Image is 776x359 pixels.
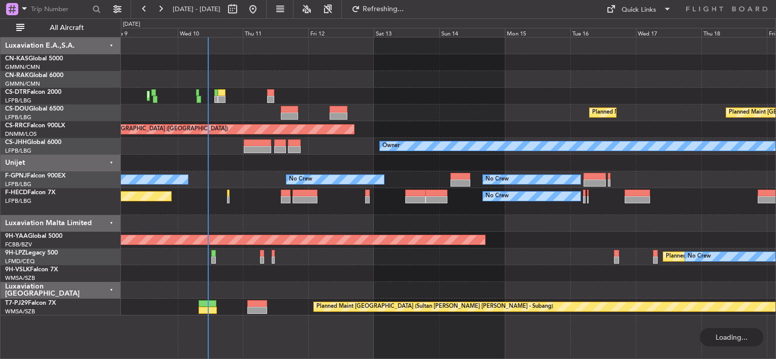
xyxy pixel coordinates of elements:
span: CS-DTR [5,89,27,95]
a: 9H-LPZLegacy 500 [5,250,58,256]
a: CS-JHHGlobal 6000 [5,139,61,146]
a: LFPB/LBG [5,114,31,121]
a: CN-KASGlobal 5000 [5,56,63,62]
button: Refreshing... [347,1,408,17]
a: LFPB/LBG [5,97,31,104]
input: Trip Number [31,2,89,17]
button: All Aircraft [11,20,110,36]
div: Tue 16 [570,28,636,37]
a: WMSA/SZB [5,274,35,282]
div: Thu 11 [243,28,308,37]
span: Refreshing... [362,6,405,13]
a: WMSA/SZB [5,308,35,315]
span: 9H-VSLK [5,267,30,273]
div: [DATE] [123,20,140,29]
div: No Crew [688,249,711,264]
div: Mon 15 [505,28,570,37]
div: Loading... [700,328,763,346]
span: F-HECD [5,190,27,196]
div: Sat 13 [374,28,439,37]
div: Planned Maint [GEOGRAPHIC_DATA] ([GEOGRAPHIC_DATA]) [592,105,752,120]
div: No Crew [486,189,509,204]
div: Quick Links [622,5,656,15]
span: CS-RRC [5,123,27,129]
a: LFMD/CEQ [5,258,35,265]
span: All Aircraft [26,24,107,31]
div: No Crew [289,172,312,187]
span: CS-JHH [5,139,27,146]
a: DNMM/LOS [5,130,37,138]
div: Tue 9 [112,28,178,37]
a: GMMN/CMN [5,63,40,71]
div: Planned Maint [GEOGRAPHIC_DATA] (Sultan [PERSON_NAME] [PERSON_NAME] - Subang) [316,299,553,314]
a: CS-RRCFalcon 900LX [5,123,65,129]
div: Wed 17 [636,28,701,37]
a: T7-PJ29Falcon 7X [5,300,56,306]
a: F-GPNJFalcon 900EX [5,173,66,179]
span: T7-PJ29 [5,300,28,306]
a: 9H-YAAGlobal 5000 [5,233,62,239]
button: Quick Links [601,1,676,17]
a: FCBB/BZV [5,241,32,248]
div: Fri 12 [308,28,374,37]
a: CN-RAKGlobal 6000 [5,73,63,79]
span: [DATE] - [DATE] [173,5,220,14]
div: Sun 14 [439,28,505,37]
div: Thu 18 [701,28,767,37]
a: LFPB/LBG [5,197,31,205]
a: CS-DOUGlobal 6500 [5,106,63,112]
span: CS-DOU [5,106,29,112]
span: 9H-YAA [5,233,28,239]
a: 9H-VSLKFalcon 7X [5,267,58,273]
span: 9H-LPZ [5,250,25,256]
span: CN-KAS [5,56,28,62]
div: Owner [382,138,400,154]
a: F-HECDFalcon 7X [5,190,55,196]
div: Planned Maint [GEOGRAPHIC_DATA] ([GEOGRAPHIC_DATA]) [68,122,228,137]
a: GMMN/CMN [5,80,40,88]
a: CS-DTRFalcon 2000 [5,89,61,95]
a: LFPB/LBG [5,147,31,155]
a: LFPB/LBG [5,181,31,188]
span: F-GPNJ [5,173,27,179]
span: CN-RAK [5,73,29,79]
div: No Crew [486,172,509,187]
div: Wed 10 [178,28,243,37]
